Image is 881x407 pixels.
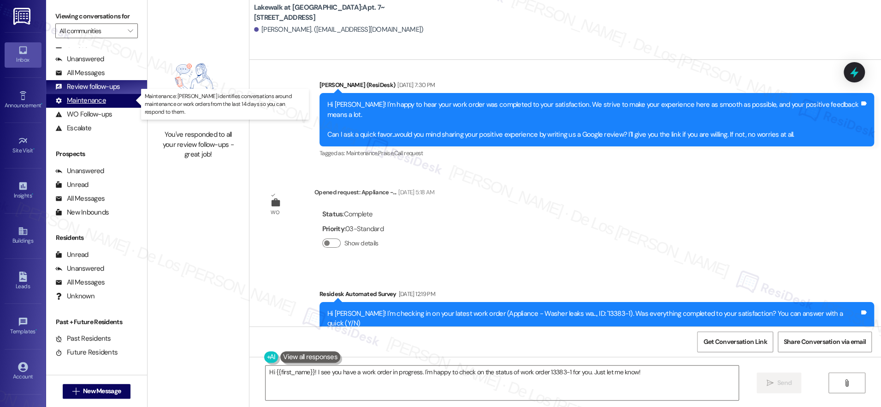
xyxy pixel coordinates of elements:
div: Unread [55,180,89,190]
span: Get Conversation Link [703,337,767,347]
button: Get Conversation Link [697,331,773,352]
div: Prospects [46,149,147,159]
div: Review follow-ups [55,82,120,92]
button: New Message [63,384,131,399]
div: Tagged as: [319,146,874,160]
div: You've responded to all your review follow-ups - great job! [158,130,239,159]
div: New Inbounds [55,208,109,217]
p: Maintenance: [PERSON_NAME] identifies conversations around maintenance or work orders from the la... [145,93,305,116]
div: [DATE] 7:30 PM [395,80,435,90]
span: Maintenance , [346,149,378,157]
div: [DATE] 12:19 PM [396,289,435,299]
div: : 03-Standard [322,222,384,236]
i:  [128,27,133,35]
span: • [33,146,35,152]
a: Account [5,359,41,384]
div: WO [271,208,279,217]
a: Buildings [5,223,41,248]
div: Hi [PERSON_NAME]! I'm checking in on your latest work order (Appliance - Washer leaks wa..., ID: ... [327,309,859,329]
div: Unread [55,250,89,260]
div: [PERSON_NAME] (ResiDesk) [319,80,874,93]
a: Templates • [5,314,41,339]
span: • [32,191,33,198]
i:  [843,379,850,387]
i:  [766,379,773,387]
img: ResiDesk Logo [13,8,32,25]
span: New Message [83,386,121,396]
button: Send [757,372,801,393]
a: Site Visit • [5,133,41,158]
div: Hi [PERSON_NAME]! I'm happy to hear your work order was completed to your satisfaction. We strive... [327,100,859,140]
span: Praise , [378,149,394,157]
input: All communities [59,23,123,38]
div: Future Residents [55,348,118,357]
b: Lakewalk at [GEOGRAPHIC_DATA]: Apt. 7~[STREET_ADDRESS] [254,3,438,23]
label: Show details [344,238,378,248]
div: All Messages [55,68,105,78]
div: : Complete [322,207,384,221]
span: Call request [394,149,423,157]
div: Residents [46,233,147,243]
a: Inbox [5,42,41,67]
div: Past + Future Residents [46,317,147,327]
div: [PERSON_NAME]. ([EMAIL_ADDRESS][DOMAIN_NAME]) [254,25,424,35]
i:  [72,388,79,395]
div: Escalate [55,123,91,133]
div: Unanswered [55,166,104,176]
div: Unknown [55,291,95,301]
a: Insights • [5,178,41,203]
div: Maintenance [55,96,106,105]
div: WO Follow-ups [55,110,112,119]
div: Unanswered [55,54,104,64]
div: Residesk Automated Survey [319,289,874,302]
b: Priority [322,224,344,233]
span: Share Conversation via email [784,337,866,347]
button: Share Conversation via email [778,331,872,352]
a: Leads [5,269,41,294]
div: Past Residents [55,334,111,343]
span: Send [777,378,792,388]
div: All Messages [55,278,105,287]
div: Opened request: Appliance -... [314,187,434,200]
span: • [41,101,42,107]
label: Viewing conversations for [55,9,138,23]
div: All Messages [55,194,105,203]
div: [DATE] 5:18 AM [396,187,434,197]
b: Status [322,209,343,219]
img: empty-state [158,44,239,125]
span: • [35,327,37,333]
textarea: Hi {{first_name}}! I see you have a work order in progress. I'm happy to check on the status of w... [266,366,739,400]
div: Unanswered [55,264,104,273]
